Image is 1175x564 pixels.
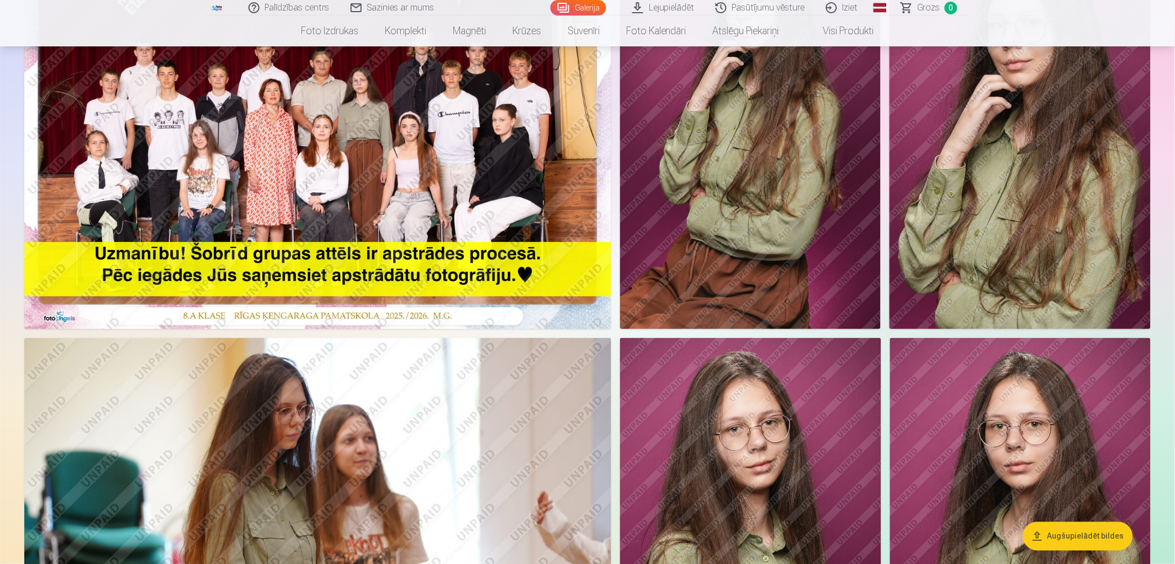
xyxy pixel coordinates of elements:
span: 0 [945,2,957,14]
img: /fa1 [211,4,223,11]
a: Krūzes [499,15,554,46]
button: Augšupielādēt bildes [1023,522,1133,551]
a: Visi produkti [792,15,887,46]
a: Komplekti [372,15,440,46]
a: Foto izdrukas [288,15,372,46]
a: Atslēgu piekariņi [700,15,792,46]
a: Magnēti [440,15,499,46]
a: Foto kalendāri [613,15,700,46]
a: Suvenīri [554,15,613,46]
span: Grozs [918,1,940,14]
